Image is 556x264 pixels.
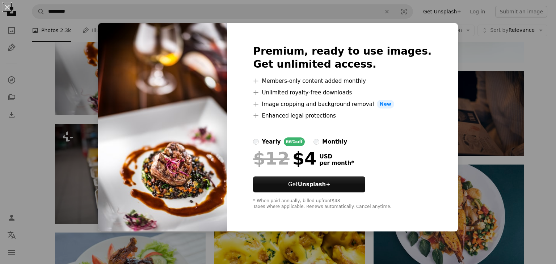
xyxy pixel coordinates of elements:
[319,160,354,166] span: per month *
[253,100,431,108] li: Image cropping and background removal
[253,139,259,145] input: yearly66%off
[253,149,316,168] div: $4
[377,100,394,108] span: New
[319,153,354,160] span: USD
[253,77,431,85] li: Members-only content added monthly
[253,176,365,192] button: GetUnsplash+
[253,111,431,120] li: Enhanced legal protections
[313,139,319,145] input: monthly
[322,137,347,146] div: monthly
[253,198,431,210] div: * When paid annually, billed upfront $48 Taxes where applicable. Renews automatically. Cancel any...
[98,23,227,231] img: premium_photo-1661301034034-0ba1f308a306
[284,137,305,146] div: 66% off
[253,149,289,168] span: $12
[298,181,330,188] strong: Unsplash+
[253,45,431,71] h2: Premium, ready to use images. Get unlimited access.
[262,137,281,146] div: yearly
[253,88,431,97] li: Unlimited royalty-free downloads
